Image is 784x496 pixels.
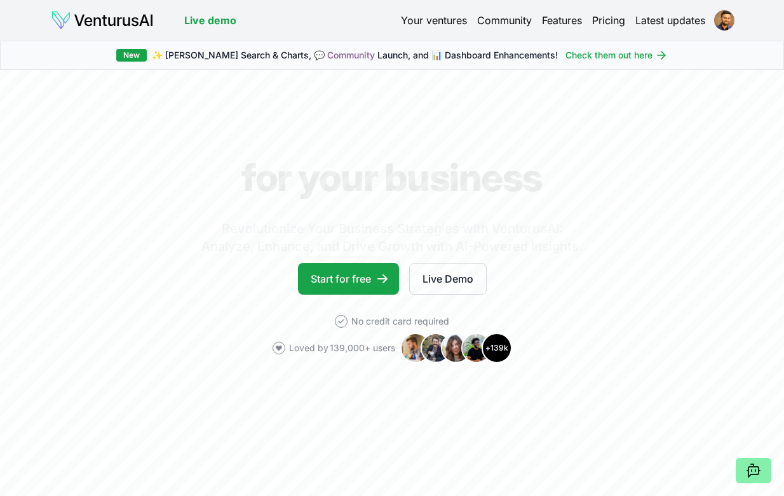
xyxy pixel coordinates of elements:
a: Latest updates [635,13,705,28]
img: ALV-UjWf_YQepJIaIwxXrHa4DGgLGeRXOcrHeQyt9NSICTpqeuRn5QGPTn2rXfrJP5D9VcnkwbYzvrH24lltr1YajyTHem57X... [714,10,734,30]
a: Live Demo [409,263,487,295]
img: Avatar 2 [421,333,451,363]
a: Pricing [592,13,625,28]
img: Avatar 3 [441,333,471,363]
div: New [116,49,147,62]
span: ✨ [PERSON_NAME] Search & Charts, 💬 Launch, and 📊 Dashboard Enhancements! [152,49,558,62]
a: Start for free [298,263,399,295]
img: Avatar 1 [400,333,431,363]
a: Check them out here [565,49,668,62]
img: logo [51,10,154,30]
a: Your ventures [401,13,467,28]
a: Community [327,50,375,60]
a: Community [477,13,532,28]
img: Avatar 4 [461,333,492,363]
a: Live demo [184,13,236,28]
a: Features [542,13,582,28]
